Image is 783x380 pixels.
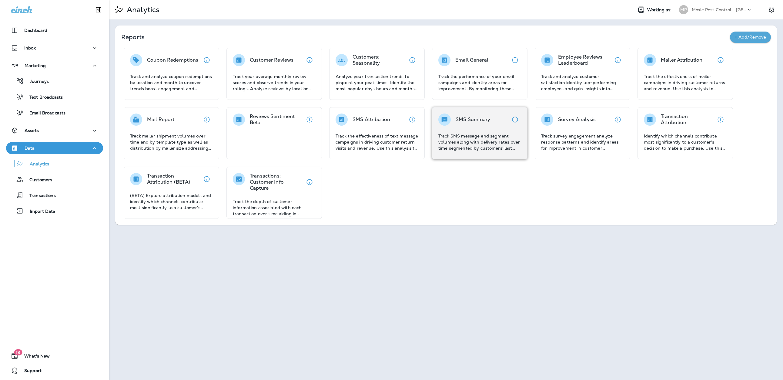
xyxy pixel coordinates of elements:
[714,54,727,66] button: View details
[6,189,103,202] button: Transactions
[147,57,199,63] p: Coupon Redemptions
[233,73,316,92] p: Track your average monthly review scores and observe trends in your ratings. Analyze reviews by l...
[250,57,293,63] p: Customer Reviews
[692,7,746,12] p: Moxie Pest Control - [GEOGRAPHIC_DATA]
[766,4,777,15] button: Settings
[25,63,46,68] p: Marketing
[730,32,771,43] button: + Add/Remove
[23,95,63,100] p: Text Broadcasts
[644,133,727,151] p: Identify which channels contribute most significantly to a customer's decision to make a purchase...
[509,54,521,66] button: View details
[6,124,103,137] button: Assets
[6,42,103,54] button: Inbox
[612,54,624,66] button: View details
[147,173,201,185] p: Transaction Attribution (BETA)
[14,349,22,355] span: 19
[541,73,624,92] p: Track and analyze customer satisfaction identify top-performing employees and gain insights into ...
[24,161,49,167] p: Analytics
[6,173,103,186] button: Customers
[336,133,418,151] p: Track the effectiveness of text message campaigns in driving customer return visits and revenue. ...
[201,54,213,66] button: View details
[250,173,303,191] p: Transactions: Customer Info Capture
[6,59,103,72] button: Marketing
[23,110,65,116] p: Email Broadcasts
[201,173,213,185] button: View details
[23,177,52,183] p: Customers
[121,33,730,41] p: Reports
[6,350,103,362] button: 19What's New
[24,46,36,50] p: Inbox
[644,73,727,92] p: Track the effectiveness of mailer campaigns in driving customer returns and revenue. Use this ana...
[6,205,103,217] button: Import Data
[714,114,727,126] button: View details
[6,365,103,377] button: Support
[23,193,56,199] p: Transactions
[25,146,35,151] p: Data
[130,192,213,211] p: (BETA) Explore attribution models and identify which channels contribute most significantly to a ...
[336,73,418,92] p: Analyze your transaction trends to pinpoint your peak times! Identify the most popular days hours...
[90,4,107,16] button: Collapse Sidebar
[130,133,213,151] p: Track mailer shipment volumes over time and by template type as well as distribution by mailer si...
[438,133,521,151] p: Track SMS message and segment volumes along with delivery rates over time segmented by customers'...
[541,133,624,151] p: Track survey engagement analyze response patterns and identify areas for improvement in customer ...
[6,24,103,36] button: Dashboard
[455,57,488,63] p: Email General
[6,106,103,119] button: Email Broadcasts
[25,128,39,133] p: Assets
[353,117,390,123] p: SMS Attribution
[6,142,103,154] button: Data
[18,354,50,361] span: What's New
[558,117,596,123] p: Survey Analysis
[661,57,703,63] p: Mailer Attribution
[250,114,303,126] p: Reviews Sentiment Beta
[661,114,714,126] p: Transaction Attribution
[201,114,213,126] button: View details
[147,117,175,123] p: Mail Report
[612,114,624,126] button: View details
[24,79,49,85] p: Journeys
[353,54,406,66] p: Customers: Seasonality
[24,209,55,215] p: Import Data
[18,368,42,375] span: Support
[558,54,612,66] p: Employee Reviews Leaderboard
[679,5,688,14] div: MP
[233,198,316,217] p: Track the depth of customer information associated with each transaction over time aiding in asse...
[303,114,316,126] button: View details
[6,75,103,87] button: Journeys
[124,5,159,14] p: Analytics
[303,176,316,188] button: View details
[647,7,673,12] span: Working as:
[438,73,521,92] p: Track the performance of your email campaigns and identify areas for improvement. By monitoring t...
[6,90,103,103] button: Text Broadcasts
[6,157,103,170] button: Analytics
[406,114,418,126] button: View details
[303,54,316,66] button: View details
[406,54,418,66] button: View details
[509,114,521,126] button: View details
[130,73,213,92] p: Track and analyze coupon redemptions by location and month to uncover trends boost engagement and...
[24,28,47,33] p: Dashboard
[456,117,490,123] p: SMS Summary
